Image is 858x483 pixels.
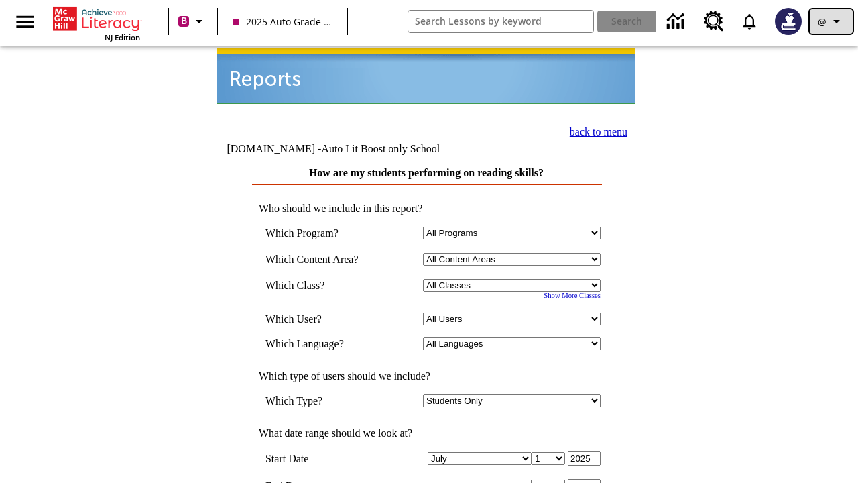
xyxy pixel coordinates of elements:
[732,4,767,39] a: Notifications
[544,292,601,299] a: Show More Classes
[252,427,601,439] td: What date range should we look at?
[265,313,378,325] td: Which User?
[408,11,593,32] input: search field
[321,143,440,154] nobr: Auto Lit Boost only School
[227,143,473,155] td: [DOMAIN_NAME] -
[53,4,140,42] div: Home
[767,4,810,39] button: Select a new avatar
[173,9,212,34] button: Boost Class color is violet red. Change class color
[265,394,378,407] td: Which Type?
[265,254,359,265] nobr: Which Content Area?
[265,279,378,292] td: Which Class?
[265,337,378,350] td: Which Language?
[5,2,45,42] button: Open side menu
[265,227,378,239] td: Which Program?
[775,8,802,35] img: Avatar
[252,370,601,382] td: Which type of users should we include?
[309,167,544,178] a: How are my students performing on reading skills?
[252,203,601,215] td: Who should we include in this report?
[233,15,332,29] span: 2025 Auto Grade 10
[659,3,696,40] a: Data Center
[181,13,187,30] span: B
[265,451,378,466] td: Start Date
[810,9,853,34] button: Profile/Settings
[818,15,826,29] span: @
[217,48,635,104] img: header
[105,32,140,42] span: NJ Edition
[696,3,732,40] a: Resource Center, Will open in new tab
[570,126,627,138] a: back to menu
